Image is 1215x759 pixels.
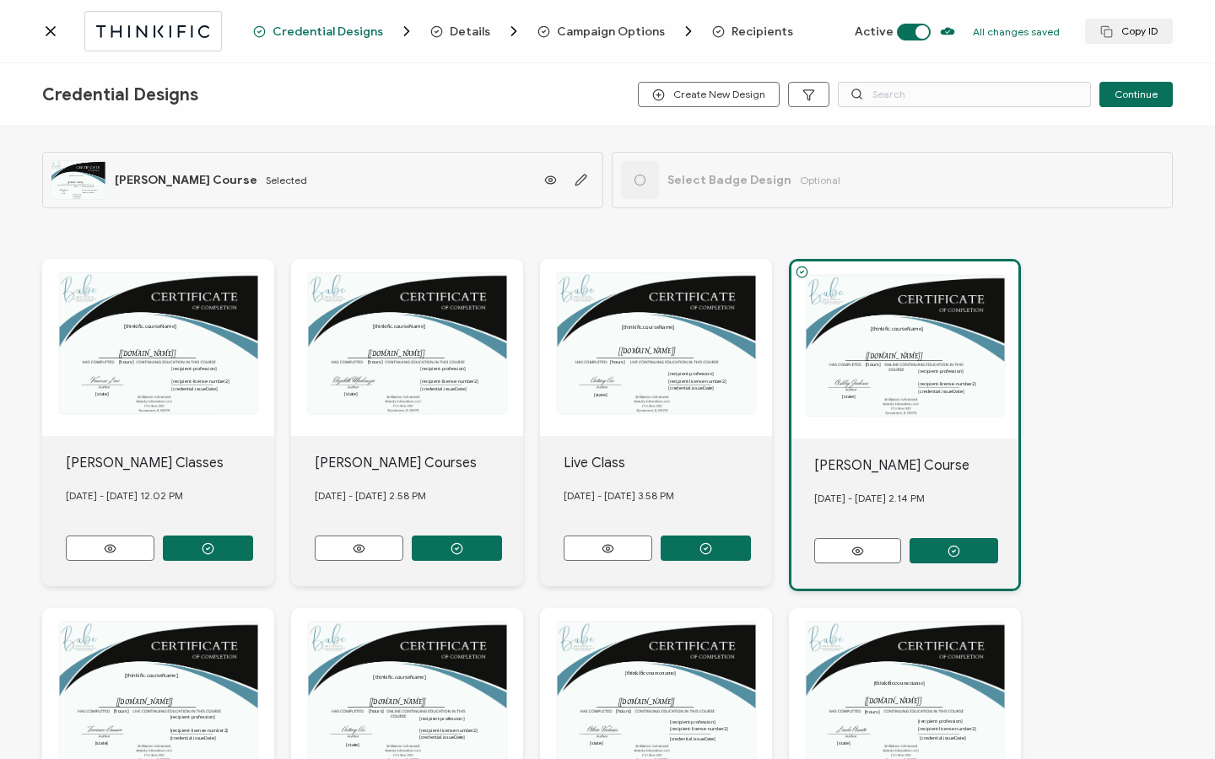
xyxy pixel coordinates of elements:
[66,473,275,519] div: [DATE] - [DATE] 12.02 PM
[838,82,1091,107] input: Search
[973,25,1060,38] p: All changes saved
[537,23,697,40] span: Campaign Options
[266,174,307,186] span: Selected
[564,453,773,473] div: Live Class
[450,25,490,38] span: Details
[564,473,773,519] div: [DATE] - [DATE] 3.58 PM
[66,453,275,473] div: [PERSON_NAME] Classes
[638,82,780,107] button: Create New Design
[1085,19,1173,44] button: Copy ID
[315,473,524,519] div: [DATE] - [DATE] 2.58 PM
[115,173,257,187] span: [PERSON_NAME] Course
[94,21,213,42] img: thinkific.svg
[273,25,383,38] span: Credential Designs
[1115,89,1158,100] span: Continue
[652,89,765,101] span: Create New Design
[1099,82,1173,107] button: Continue
[814,455,1018,476] div: [PERSON_NAME] Course
[800,174,840,186] span: Optional
[253,23,415,40] span: Credential Designs
[814,476,1018,521] div: [DATE] - [DATE] 2.14 PM
[1131,678,1215,759] iframe: Chat Widget
[253,23,793,40] div: Breadcrumb
[855,24,894,39] span: Active
[732,25,793,38] span: Recipients
[557,25,665,38] span: Campaign Options
[712,25,793,38] span: Recipients
[667,173,791,187] span: Select Badge Design
[430,23,522,40] span: Details
[1100,25,1158,38] span: Copy ID
[42,84,198,105] span: Credential Designs
[315,453,524,473] div: [PERSON_NAME] Courses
